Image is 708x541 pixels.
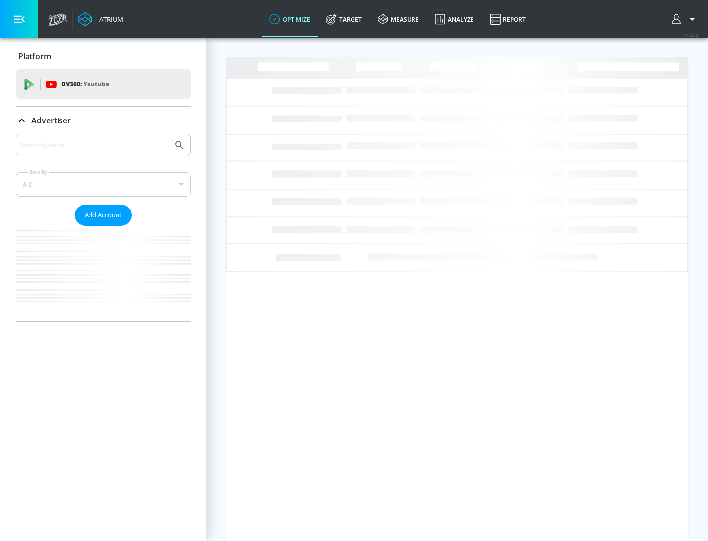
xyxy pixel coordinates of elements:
nav: list of Advertiser [16,226,191,321]
p: Youtube [83,79,109,89]
div: Platform [16,42,191,70]
label: Sort By [28,169,49,175]
a: Report [482,1,533,37]
div: Advertiser [16,134,191,321]
div: A-Z [16,172,191,197]
div: Advertiser [16,107,191,134]
a: optimize [262,1,318,37]
a: measure [370,1,427,37]
div: DV360: Youtube [16,69,191,99]
a: Target [318,1,370,37]
input: Search by name [20,139,169,151]
p: DV360: [61,79,109,90]
span: Add Account [85,210,122,221]
p: Platform [18,51,51,61]
button: Add Account [75,205,132,226]
a: Atrium [78,12,123,27]
a: Analyze [427,1,482,37]
p: Advertiser [31,115,71,126]
span: v 4.28.0 [684,32,698,38]
div: Atrium [95,15,123,24]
